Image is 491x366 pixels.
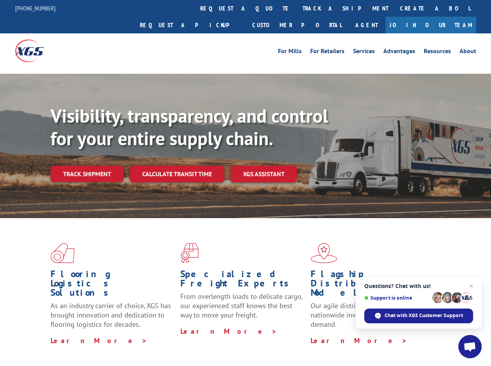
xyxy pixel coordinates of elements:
span: Close chat [467,281,476,291]
a: Resources [424,48,451,57]
span: Chat with XGS Customer Support [384,312,463,319]
a: Calculate transit time [130,166,224,182]
a: [PHONE_NUMBER] [15,4,56,12]
a: For Mills [278,48,302,57]
a: Join Our Team [386,17,476,33]
a: Services [353,48,375,57]
a: Agent [348,17,386,33]
a: Learn More > [311,336,407,345]
span: Our agile distribution network gives you nationwide inventory management on demand. [311,301,432,329]
a: XGS ASSISTANT [231,166,297,182]
b: Visibility, transparency, and control for your entire supply chain. [51,104,328,150]
p: From overlength loads to delicate cargo, our experienced staff knows the best way to move your fr... [180,292,304,326]
div: Chat with XGS Customer Support [364,309,473,323]
img: xgs-icon-focused-on-flooring-red [180,243,199,263]
a: About [460,48,476,57]
span: As an industry carrier of choice, XGS has brought innovation and dedication to flooring logistics... [51,301,171,329]
img: xgs-icon-total-supply-chain-intelligence-red [51,243,75,263]
span: Support is online [364,295,430,301]
a: Track shipment [51,166,124,182]
span: Questions? Chat with us! [364,283,473,289]
a: Learn More > [51,336,147,345]
a: Customer Portal [246,17,348,33]
img: xgs-icon-flagship-distribution-model-red [311,243,337,263]
a: Learn More > [180,327,277,336]
a: Request a pickup [134,17,246,33]
h1: Flagship Distribution Model [311,269,435,301]
a: For Retailers [310,48,344,57]
div: Open chat [458,335,482,358]
h1: Flooring Logistics Solutions [51,269,175,301]
h1: Specialized Freight Experts [180,269,304,292]
a: Advantages [383,48,415,57]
